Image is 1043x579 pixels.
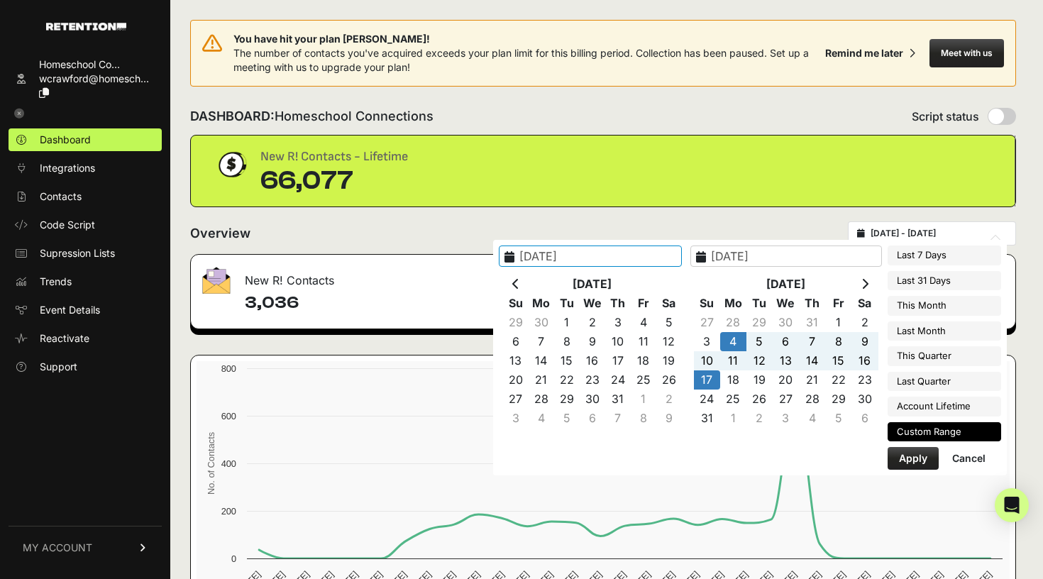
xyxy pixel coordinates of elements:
[9,214,162,236] a: Code Script
[773,370,799,390] td: 20
[40,218,95,232] span: Code Script
[631,351,656,370] td: 18
[720,409,746,428] td: 1
[529,313,554,332] td: 30
[851,351,878,370] td: 16
[554,313,580,332] td: 1
[202,267,231,294] img: fa-envelope-19ae18322b30453b285274b1b8af3d052b27d846a4fbe8435d1a52b978f639a2.png
[580,409,605,428] td: 6
[190,106,434,126] h2: DASHBOARD:
[825,390,851,409] td: 29
[503,370,529,390] td: 20
[773,332,799,351] td: 6
[773,409,799,428] td: 3
[694,351,720,370] td: 10
[631,313,656,332] td: 4
[605,351,631,370] td: 17
[245,292,590,314] h4: 3,036
[720,351,746,370] td: 11
[888,372,1001,392] li: Last Quarter
[746,370,773,390] td: 19
[40,331,89,346] span: Reactivate
[631,332,656,351] td: 11
[746,313,773,332] td: 29
[554,370,580,390] td: 22
[605,313,631,332] td: 3
[580,332,605,351] td: 9
[233,32,819,46] span: You have hit your plan [PERSON_NAME]!
[773,351,799,370] td: 13
[605,370,631,390] td: 24
[503,409,529,428] td: 3
[720,313,746,332] td: 28
[580,294,605,313] th: We
[799,332,825,351] td: 7
[503,294,529,313] th: Su
[912,108,979,125] span: Script status
[694,390,720,409] td: 24
[40,303,100,317] span: Event Details
[605,409,631,428] td: 7
[529,390,554,409] td: 28
[656,332,682,351] td: 12
[580,390,605,409] td: 30
[554,351,580,370] td: 15
[40,189,82,204] span: Contacts
[799,313,825,332] td: 31
[40,275,72,289] span: Trends
[529,332,554,351] td: 7
[656,390,682,409] td: 2
[529,370,554,390] td: 21
[799,390,825,409] td: 28
[941,447,997,470] button: Cancel
[221,411,236,421] text: 600
[39,57,156,72] div: Homeschool Co...
[231,553,236,564] text: 0
[720,294,746,313] th: Mo
[9,185,162,208] a: Contacts
[720,370,746,390] td: 18
[580,313,605,332] td: 2
[221,506,236,517] text: 200
[825,409,851,428] td: 5
[799,294,825,313] th: Th
[746,332,773,351] td: 5
[656,294,682,313] th: Sa
[190,224,250,243] h2: Overview
[9,53,162,104] a: Homeschool Co... wcrawford@homesch...
[580,370,605,390] td: 23
[206,432,216,495] text: No. of Contacts
[799,370,825,390] td: 21
[260,147,408,167] div: New R! Contacts - Lifetime
[851,332,878,351] td: 9
[503,313,529,332] td: 29
[656,370,682,390] td: 26
[888,447,939,470] button: Apply
[694,332,720,351] td: 3
[631,370,656,390] td: 25
[720,275,852,294] th: [DATE]
[888,296,1001,316] li: This Month
[46,23,126,31] img: Retention.com
[9,128,162,151] a: Dashboard
[9,355,162,378] a: Support
[9,157,162,180] a: Integrations
[656,313,682,332] td: 5
[529,294,554,313] th: Mo
[819,40,921,66] button: Remind me later
[694,313,720,332] td: 27
[503,351,529,370] td: 13
[529,351,554,370] td: 14
[40,161,95,175] span: Integrations
[554,409,580,428] td: 5
[694,294,720,313] th: Su
[825,351,851,370] td: 15
[580,351,605,370] td: 16
[233,47,809,73] span: The number of contacts you've acquired exceeds your plan limit for this billing period. Collectio...
[825,294,851,313] th: Fr
[40,246,115,260] span: Supression Lists
[631,390,656,409] td: 1
[554,390,580,409] td: 29
[9,270,162,293] a: Trends
[888,321,1001,341] li: Last Month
